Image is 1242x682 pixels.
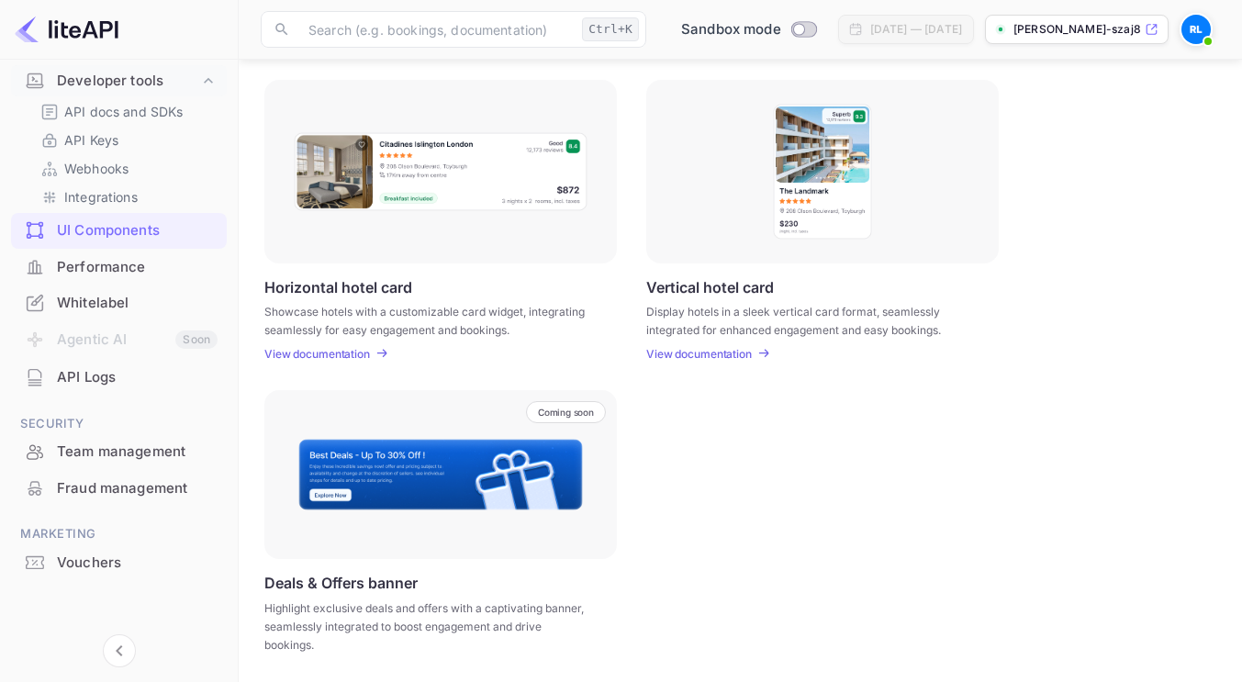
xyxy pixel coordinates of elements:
p: Highlight exclusive deals and offers with a captivating banner, seamlessly integrated to boost en... [264,599,594,654]
p: Horizontal hotel card [264,278,412,296]
p: View documentation [264,347,370,361]
a: Vouchers [11,545,227,579]
div: API Keys [33,127,219,153]
a: Team management [11,434,227,468]
p: Webhooks [64,159,129,178]
div: Vouchers [11,545,227,581]
div: Whitelabel [57,293,218,314]
p: Coming soon [538,407,594,418]
a: Fraud management [11,471,227,505]
p: API docs and SDKs [64,102,184,121]
p: Deals & Offers banner [264,574,418,592]
p: Integrations [64,187,138,207]
div: Fraud management [11,471,227,507]
span: Marketing [11,524,227,544]
p: API Keys [64,130,118,150]
a: Whitelabel [11,285,227,319]
div: API Logs [57,367,218,388]
div: API Logs [11,360,227,396]
span: Sandbox mode [681,19,781,40]
div: [DATE] — [DATE] [870,21,962,38]
div: Vouchers [57,553,218,574]
p: Display hotels in a sleek vertical card format, seamlessly integrated for enhanced engagement and... [646,303,976,336]
img: LiteAPI logo [15,15,118,44]
a: Integrations [40,187,212,207]
div: Fraud management [57,478,218,499]
div: Performance [11,250,227,285]
button: Collapse navigation [103,634,136,667]
input: Search (e.g. bookings, documentation) [297,11,575,48]
img: Horizontal hotel card Frame [293,131,588,212]
p: [PERSON_NAME]-szaj8.nuitee... [1013,21,1141,38]
div: Team management [57,442,218,463]
img: Radu Lito [1181,15,1211,44]
img: Banner Frame [297,438,584,511]
div: UI Components [11,213,227,249]
span: Security [11,414,227,434]
p: Showcase hotels with a customizable card widget, integrating seamlessly for easy engagement and b... [264,303,594,336]
a: Webhooks [40,159,212,178]
a: View documentation [646,347,757,361]
div: Ctrl+K [582,17,639,41]
a: UI Components [11,213,227,247]
div: UI Components [57,220,218,241]
p: View documentation [646,347,752,361]
a: API Keys [40,130,212,150]
a: API docs and SDKs [40,102,212,121]
div: Whitelabel [11,285,227,321]
div: Webhooks [33,155,219,182]
div: Developer tools [57,71,199,92]
div: Switch to Production mode [674,19,823,40]
div: Integrations [33,184,219,210]
a: Performance [11,250,227,284]
a: View documentation [264,347,375,361]
img: Vertical hotel card Frame [772,103,873,240]
div: Performance [57,257,218,278]
a: API Logs [11,360,227,394]
div: Developer tools [11,65,227,97]
div: API docs and SDKs [33,98,219,125]
p: Vertical hotel card [646,278,774,296]
div: Team management [11,434,227,470]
